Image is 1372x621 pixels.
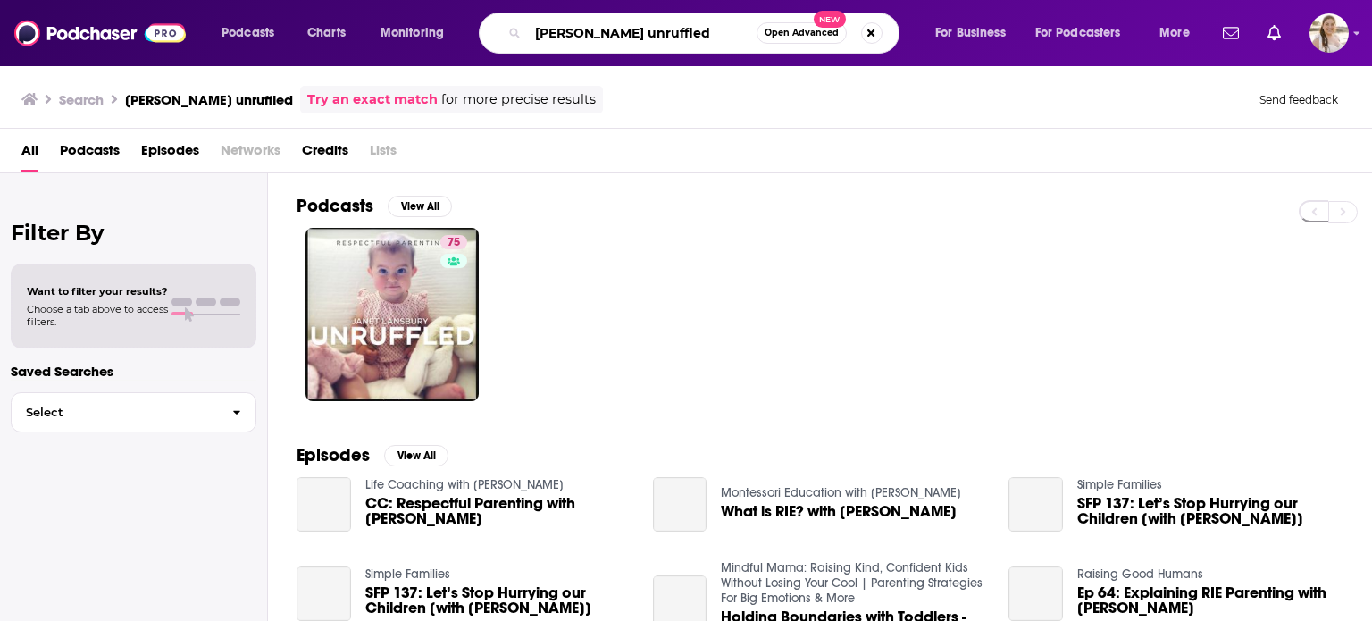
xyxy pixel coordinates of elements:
a: PodcastsView All [297,195,452,217]
span: Lists [370,136,397,172]
a: Show notifications dropdown [1260,18,1288,48]
span: SFP 137: Let’s Stop Hurrying our Children [with [PERSON_NAME]] [365,585,632,616]
a: Life Coaching with Christine Hassler [365,477,564,492]
a: SFP 137: Let’s Stop Hurrying our Children [with Janet Lansbury] [365,585,632,616]
button: open menu [1147,19,1212,47]
a: What is RIE? with Janet Lansbury [653,477,707,532]
a: Episodes [141,136,199,172]
img: User Profile [1309,13,1349,53]
button: open menu [923,19,1028,47]
button: Select [11,392,256,432]
h2: Filter By [11,220,256,246]
a: Charts [296,19,356,47]
a: SFP 137: Let’s Stop Hurrying our Children [with Janet Lansbury] [297,566,351,621]
div: Search podcasts, credits, & more... [496,13,916,54]
button: open menu [368,19,467,47]
button: Show profile menu [1309,13,1349,53]
a: Simple Families [1077,477,1162,492]
span: Choose a tab above to access filters. [27,303,168,328]
span: Want to filter your results? [27,285,168,298]
a: CC: Respectful Parenting with Janet Lansbury [365,496,632,526]
span: Charts [307,21,346,46]
a: SFP 137: Let’s Stop Hurrying our Children [with Janet Lansbury] [1077,496,1343,526]
span: 75 [448,234,460,252]
a: All [21,136,38,172]
span: Podcasts [222,21,274,46]
span: For Podcasters [1035,21,1121,46]
a: 75 [305,228,479,401]
h2: Podcasts [297,195,373,217]
a: Mindful Mama: Raising Kind, Confident Kids Without Losing Your Cool | Parenting Strategies For Bi... [721,560,983,606]
span: New [814,11,846,28]
span: What is RIE? with [PERSON_NAME] [721,504,957,519]
a: Podcasts [60,136,120,172]
a: CC: Respectful Parenting with Janet Lansbury [297,477,351,532]
input: Search podcasts, credits, & more... [528,19,757,47]
span: For Business [935,21,1006,46]
a: Montessori Education with Jesse McCarthy [721,485,961,500]
span: for more precise results [441,89,596,110]
h3: [PERSON_NAME] unruffled [125,91,293,108]
a: Credits [302,136,348,172]
a: Ep 64: Explaining RIE Parenting with Janet Lansbury [1077,585,1343,616]
h3: Search [59,91,104,108]
span: CC: Respectful Parenting with [PERSON_NAME] [365,496,632,526]
a: Show notifications dropdown [1216,18,1246,48]
span: More [1159,21,1190,46]
button: View All [384,445,448,466]
button: open menu [209,19,297,47]
button: View All [388,196,452,217]
span: Select [12,407,218,418]
span: Networks [221,136,280,172]
a: Try an exact match [307,89,438,110]
a: Raising Good Humans [1077,566,1203,582]
a: Simple Families [365,566,450,582]
a: SFP 137: Let’s Stop Hurrying our Children [with Janet Lansbury] [1008,477,1063,532]
span: Ep 64: Explaining RIE Parenting with [PERSON_NAME] [1077,585,1343,616]
p: Saved Searches [11,363,256,380]
a: 75 [440,235,467,249]
span: Monitoring [381,21,444,46]
button: Send feedback [1254,92,1343,107]
button: Open AdvancedNew [757,22,847,44]
span: Open Advanced [765,29,839,38]
a: Ep 64: Explaining RIE Parenting with Janet Lansbury [1008,566,1063,621]
img: Podchaser - Follow, Share and Rate Podcasts [14,16,186,50]
h2: Episodes [297,444,370,466]
a: What is RIE? with Janet Lansbury [721,504,957,519]
a: EpisodesView All [297,444,448,466]
span: Logged in as acquavie [1309,13,1349,53]
span: SFP 137: Let’s Stop Hurrying our Children [with [PERSON_NAME]] [1077,496,1343,526]
button: open menu [1024,19,1147,47]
